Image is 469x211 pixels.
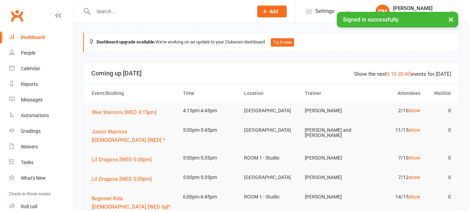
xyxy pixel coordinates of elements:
[302,122,363,144] td: [PERSON_NAME] and [PERSON_NAME]
[424,84,454,102] th: Waitlist
[9,61,73,76] a: Calendar
[424,122,454,138] td: 0
[97,39,156,44] strong: Dashboard upgrade available:
[363,103,424,119] td: 2/10
[9,123,73,139] a: Gradings
[91,70,451,77] h3: Coming up [DATE]
[241,169,302,186] td: [GEOGRAPHIC_DATA]
[409,127,420,133] a: show
[21,175,46,181] div: What's New
[271,38,294,47] button: Try it now
[21,204,37,209] div: Roll call
[92,155,157,164] button: Lil Dragons [WED 5:00pm]
[424,150,454,166] td: 0
[89,84,180,102] th: Event/Booking
[21,128,41,134] div: Gradings
[92,176,152,182] span: Lil Dragons [WED 5:00pm]
[180,103,241,119] td: 4:15pm-4:45pm
[21,144,38,149] div: Waivers
[269,9,278,14] span: Add
[21,81,38,87] div: Reports
[21,50,35,56] div: People
[257,6,287,17] button: Add
[9,92,73,108] a: Messages
[424,169,454,186] td: 0
[9,139,73,155] a: Waivers
[302,150,363,166] td: [PERSON_NAME]
[9,30,73,45] a: Dashboard
[21,160,33,165] div: Tasks
[398,71,403,77] a: 20
[409,155,420,161] a: show
[241,189,302,205] td: ROOM 1 - Studio
[241,84,302,102] th: Location
[393,11,433,18] div: Fife Kickboxing
[91,7,248,16] input: Search...
[363,84,424,102] th: Attendees
[92,129,165,143] span: Junior Warriors [DEMOGRAPHIC_DATA] [WED] *
[302,103,363,119] td: [PERSON_NAME]
[409,194,420,200] a: show
[391,71,396,77] a: 10
[9,170,73,186] a: What's New
[180,189,241,205] td: 6:00pm-6:45pm
[409,108,420,113] a: show
[92,108,161,116] button: Wee Warriors [WED 4:15pm]
[393,5,433,11] div: [PERSON_NAME]
[21,113,49,118] div: Automations
[315,3,334,19] span: Settings
[241,150,302,166] td: ROOM 1 - Studio
[21,34,45,40] div: Dashboard
[424,189,454,205] td: 0
[445,12,457,27] button: ×
[9,45,73,61] a: People
[424,103,454,119] td: 0
[363,169,424,186] td: 7/12
[9,155,73,170] a: Tasks
[343,16,400,23] span: Signed in successfully.
[180,122,241,138] td: 5:00pm-5:45pm
[302,84,363,102] th: Trainer
[92,156,152,163] span: Lil Dragons [WED 5:00pm]
[302,169,363,186] td: [PERSON_NAME]
[9,108,73,123] a: Automations
[180,169,241,186] td: 5:00pm-5:35pm
[363,150,424,166] td: 7/10
[302,189,363,205] td: [PERSON_NAME]
[83,33,459,52] div: We're working on an update to your Clubworx dashboard.
[387,71,390,77] a: 5
[363,122,424,138] td: 11/15
[354,70,451,78] div: Show the next events for [DATE]
[405,71,411,77] a: All
[21,66,40,71] div: Calendar
[180,150,241,166] td: 5:00pm-5:35pm
[21,97,43,103] div: Messages
[180,84,241,102] th: Time
[9,76,73,92] a: Reports
[363,189,424,205] td: 14/15
[241,122,302,138] td: [GEOGRAPHIC_DATA]
[92,109,157,115] span: Wee Warriors [WED 4:15pm]
[92,128,177,144] button: Junior Warriors [DEMOGRAPHIC_DATA] [WED] *
[409,175,420,180] a: show
[8,7,26,24] a: Clubworx
[376,5,390,18] div: DM
[241,103,302,119] td: [GEOGRAPHIC_DATA]
[92,175,157,183] button: Lil Dragons [WED 5:00pm]
[92,194,177,211] button: Beginner Kids [DEMOGRAPHIC_DATA] [WED 6p]*
[92,195,170,210] span: Beginner Kids [DEMOGRAPHIC_DATA] [WED 6p]*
